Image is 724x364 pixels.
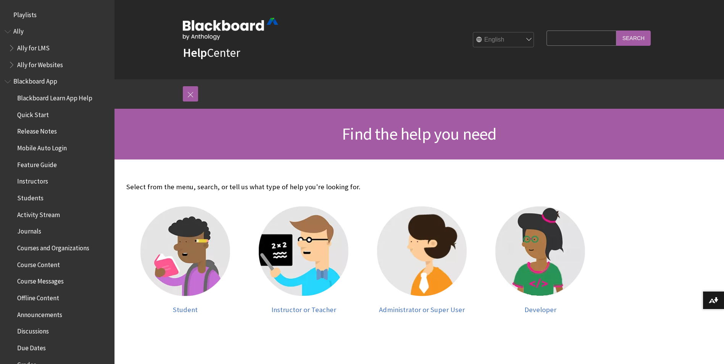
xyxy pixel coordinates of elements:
[17,225,41,235] span: Journals
[13,8,37,19] span: Playlists
[259,206,348,296] img: Instructor
[17,125,57,135] span: Release Notes
[17,142,67,152] span: Mobile Auto Login
[17,192,44,202] span: Students
[13,75,57,85] span: Blackboard App
[342,123,496,144] span: Find the help you need
[17,108,49,119] span: Quick Start
[17,175,48,185] span: Instructors
[134,206,237,314] a: Student Student
[17,158,57,169] span: Feature Guide
[17,208,60,219] span: Activity Stream
[173,305,198,314] span: Student
[17,341,46,352] span: Due Dates
[17,42,50,52] span: Ally for LMS
[252,206,355,314] a: Instructor Instructor or Teacher
[5,8,110,21] nav: Book outline for Playlists
[140,206,230,296] img: Student
[183,45,240,60] a: HelpCenter
[183,45,207,60] strong: Help
[183,18,278,40] img: Blackboard by Anthology
[17,258,60,269] span: Course Content
[371,206,474,314] a: Administrator Administrator or Super User
[473,32,534,48] select: Site Language Selector
[616,31,651,45] input: Search
[17,292,59,302] span: Offline Content
[126,182,600,192] p: Select from the menu, search, or tell us what type of help you're looking for.
[489,206,592,314] a: Developer
[17,242,89,252] span: Courses and Organizations
[17,325,49,335] span: Discussions
[377,206,467,296] img: Administrator
[379,305,465,314] span: Administrator or Super User
[17,308,62,319] span: Announcements
[271,305,336,314] span: Instructor or Teacher
[5,25,110,71] nav: Book outline for Anthology Ally Help
[524,305,556,314] span: Developer
[13,25,24,35] span: Ally
[17,92,92,102] span: Blackboard Learn App Help
[17,275,64,285] span: Course Messages
[17,58,63,69] span: Ally for Websites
